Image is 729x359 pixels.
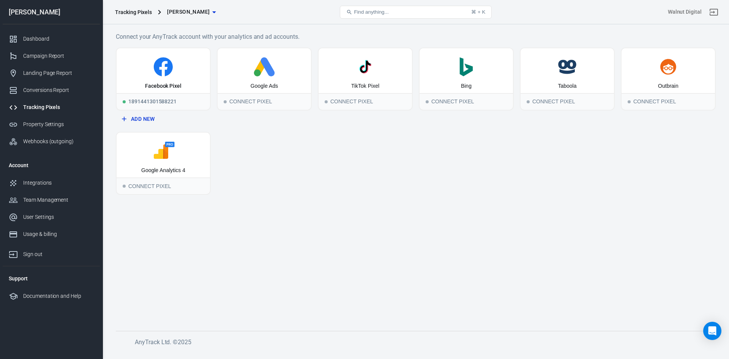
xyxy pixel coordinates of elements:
span: Connect Pixel [224,100,227,103]
div: Sign out [23,250,94,258]
span: Connect Pixel [527,100,530,103]
div: Account id: 1itlNlHf [668,8,702,16]
span: Find anything... [354,9,388,15]
div: Integrations [23,179,94,187]
div: Webhooks (outgoing) [23,138,94,145]
button: OutbrainConnect PixelConnect Pixel [621,47,716,111]
div: Facebook Pixel [145,82,181,90]
a: Property Settings [3,116,100,133]
a: User Settings [3,209,100,226]
div: Property Settings [23,120,94,128]
div: Usage & billing [23,230,94,238]
span: Running [123,100,126,103]
div: [PERSON_NAME] [3,9,100,16]
div: Landing Page Report [23,69,94,77]
button: TaboolaConnect PixelConnect Pixel [520,47,615,111]
span: Connect Pixel [426,100,429,103]
button: Find anything...⌘ + K [340,6,492,19]
li: Account [3,156,100,174]
div: Bing [461,82,472,90]
div: Open Intercom Messenger [703,322,721,340]
span: Connect Pixel [325,100,328,103]
div: Google Analytics 4 [141,167,185,174]
span: Chris Cole [167,7,210,17]
a: Facebook PixelRunning1891441301588221 [116,47,211,111]
div: 1891441301588221 [117,93,210,110]
div: ⌘ + K [471,9,485,15]
h6: Connect your AnyTrack account with your analytics and ad accounts. [116,32,716,41]
div: Outbrain [658,82,679,90]
div: Connect Pixel [521,93,614,110]
a: Integrations [3,174,100,191]
div: Documentation and Help [23,292,94,300]
div: TikTok Pixel [351,82,379,90]
div: Connect Pixel [218,93,311,110]
div: Dashboard [23,35,94,43]
div: User Settings [23,213,94,221]
button: Google AdsConnect PixelConnect Pixel [217,47,312,111]
button: Add New [119,112,208,126]
div: Taboola [558,82,576,90]
a: Usage & billing [3,226,100,243]
h6: AnyTrack Ltd. © 2025 [135,337,704,347]
span: Connect Pixel [628,100,631,103]
a: Webhooks (outgoing) [3,133,100,150]
div: Connect Pixel [420,93,513,110]
a: Team Management [3,191,100,209]
a: Conversions Report [3,82,100,99]
a: Sign out [705,3,723,21]
a: Tracking Pixels [3,99,100,116]
a: Campaign Report [3,47,100,65]
button: BingConnect PixelConnect Pixel [419,47,514,111]
li: Support [3,269,100,288]
a: Landing Page Report [3,65,100,82]
span: Connect Pixel [123,185,126,188]
div: Tracking Pixels [23,103,94,111]
div: Team Management [23,196,94,204]
a: Dashboard [3,30,100,47]
div: Tracking Pixels [115,8,152,16]
div: Conversions Report [23,86,94,94]
button: TikTok PixelConnect PixelConnect Pixel [318,47,413,111]
div: Connect Pixel [117,177,210,194]
div: Connect Pixel [622,93,715,110]
a: Sign out [3,243,100,263]
div: Google Ads [251,82,278,90]
div: Campaign Report [23,52,94,60]
div: Connect Pixel [319,93,412,110]
button: [PERSON_NAME] [164,5,219,19]
button: Google Analytics 4Connect PixelConnect Pixel [116,132,211,195]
